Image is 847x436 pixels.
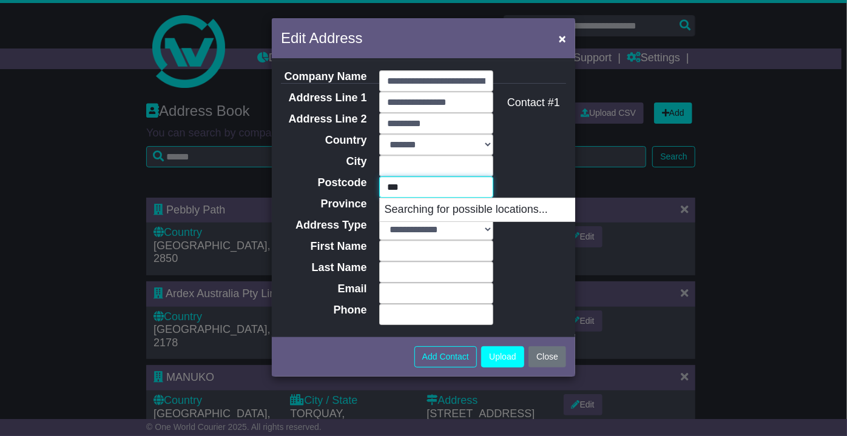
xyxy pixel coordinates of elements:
span: × [559,32,566,45]
button: Add Contact [414,346,477,367]
button: Close [528,346,566,367]
label: Address Line 2 [272,113,373,126]
span: Contact #1 [507,96,560,109]
label: City [272,155,373,169]
label: Email [272,283,373,296]
label: Postcode [272,176,373,190]
label: First Name [272,240,373,253]
button: Upload [481,346,524,367]
label: Country [272,134,373,147]
button: Close [553,26,572,51]
label: Address Line 1 [272,92,373,105]
p: Searching for possible locations... [380,198,621,221]
label: Province [272,198,373,211]
label: Last Name [272,261,373,275]
label: Address Type [272,219,373,232]
label: Company Name [272,70,373,84]
label: Phone [272,304,373,317]
h5: Edit Address [281,27,363,49]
